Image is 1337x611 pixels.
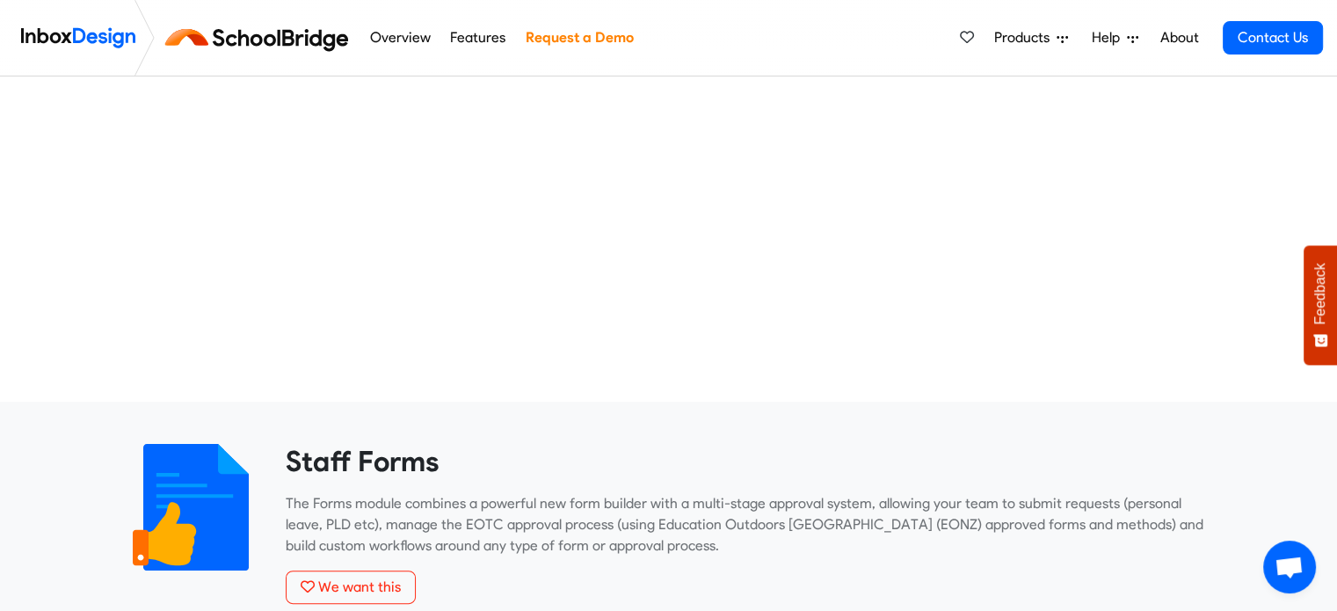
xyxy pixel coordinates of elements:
[1085,20,1145,55] a: Help
[318,578,401,595] span: We want this
[162,17,360,59] img: schoolbridge logo
[1312,263,1328,324] span: Feedback
[987,20,1075,55] a: Products
[365,20,435,55] a: Overview
[520,20,638,55] a: Request a Demo
[1304,245,1337,365] button: Feedback - Show survey
[133,444,259,571] img: 2022_01_13_icon_thumbsup.svg
[1155,20,1203,55] a: About
[994,27,1057,48] span: Products
[286,571,416,604] button: We want this
[1263,541,1316,593] a: Open chat
[446,20,511,55] a: Features
[286,493,1205,556] p: The Forms module combines a powerful new form builder with a multi-stage approval system, allowin...
[1223,21,1323,55] a: Contact Us
[1092,27,1127,48] span: Help
[286,444,1205,479] heading: Staff Forms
